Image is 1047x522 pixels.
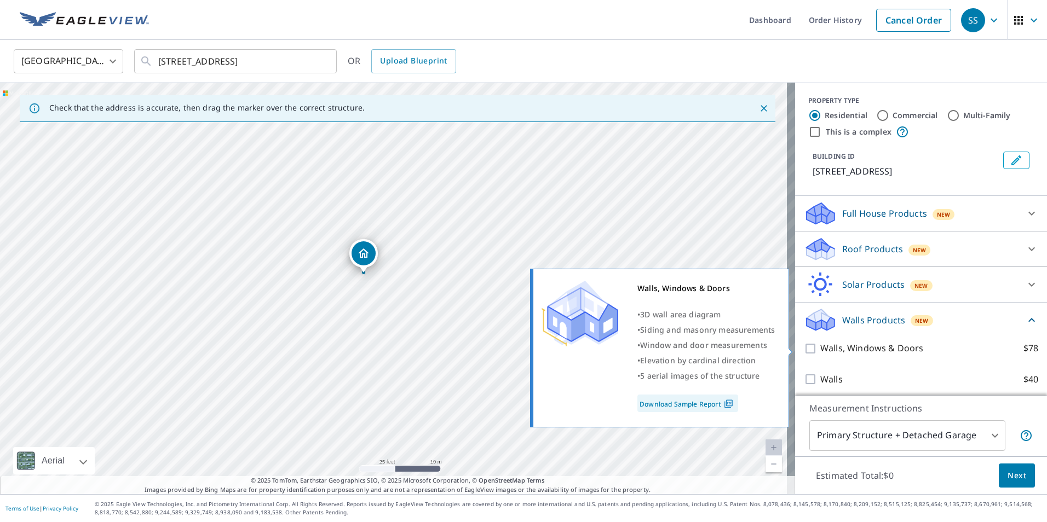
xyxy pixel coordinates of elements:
p: Check that the address is accurate, then drag the marker over the correct structure. [49,103,365,113]
div: • [637,338,775,353]
p: Measurement Instructions [809,402,1033,415]
p: Solar Products [842,278,905,291]
div: Walls ProductsNew [804,307,1038,333]
div: Aerial [38,447,68,474]
div: Primary Structure + Detached Garage [809,420,1005,451]
p: Walls, Windows & Doors [820,341,923,355]
p: $78 [1023,341,1038,355]
p: Full House Products [842,207,927,220]
input: Search by address or latitude-longitude [158,46,314,77]
button: Edit building 1 [1003,152,1029,169]
label: Residential [825,110,867,121]
div: Full House ProductsNew [804,200,1038,227]
span: Upload Blueprint [380,54,447,68]
div: Solar ProductsNew [804,271,1038,298]
span: Your report will include the primary structure and a detached garage if one exists. [1020,429,1033,442]
div: [GEOGRAPHIC_DATA] [14,46,123,77]
div: • [637,307,775,322]
div: • [637,353,775,368]
span: New [914,281,928,290]
span: Siding and masonry measurements [640,324,775,335]
a: OpenStreetMap [479,476,525,484]
div: • [637,322,775,338]
span: © 2025 TomTom, Earthstar Geographics SIO, © 2025 Microsoft Corporation, © [251,476,545,485]
button: Close [757,101,771,115]
div: SS [961,8,985,32]
span: Next [1008,469,1026,483]
img: EV Logo [20,12,149,28]
span: Elevation by cardinal direction [640,355,756,366]
button: Next [999,463,1035,488]
a: Current Level 20, Zoom Out [766,456,782,472]
div: Aerial [13,447,95,474]
div: • [637,368,775,384]
span: Window and door measurements [640,340,767,350]
a: Current Level 20, Zoom In Disabled [766,439,782,456]
a: Upload Blueprint [371,49,456,73]
div: Dropped pin, building 1, Residential property, 1227 W Bourbon Rd Somerset, KY 42503 [349,239,378,273]
div: OR [348,49,456,73]
p: $40 [1023,373,1038,386]
span: New [915,316,929,325]
span: 3D wall area diagram [640,309,721,320]
p: Walls Products [842,314,905,327]
a: Cancel Order [876,9,951,32]
label: Commercial [893,110,938,121]
span: 5 aerial images of the structure [640,370,760,381]
div: Roof ProductsNew [804,236,1038,262]
div: Walls, Windows & Doors [637,281,775,296]
p: BUILDING ID [813,152,855,161]
img: Premium [542,281,618,346]
a: Terms [527,476,545,484]
p: [STREET_ADDRESS] [813,165,999,178]
span: New [913,246,927,254]
a: Download Sample Report [637,395,738,412]
p: Roof Products [842,242,903,256]
span: New [937,210,951,219]
label: Multi-Family [963,110,1011,121]
p: | [5,505,78,512]
div: PROPERTY TYPE [808,96,1034,106]
a: Terms of Use [5,504,39,512]
a: Privacy Policy [43,504,78,512]
p: Estimated Total: $0 [807,463,902,488]
p: © 2025 Eagle View Technologies, Inc. and Pictometry International Corp. All Rights Reserved. Repo... [95,500,1042,517]
p: Walls [820,373,843,386]
label: This is a complex [826,126,891,137]
img: Pdf Icon [721,399,736,409]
